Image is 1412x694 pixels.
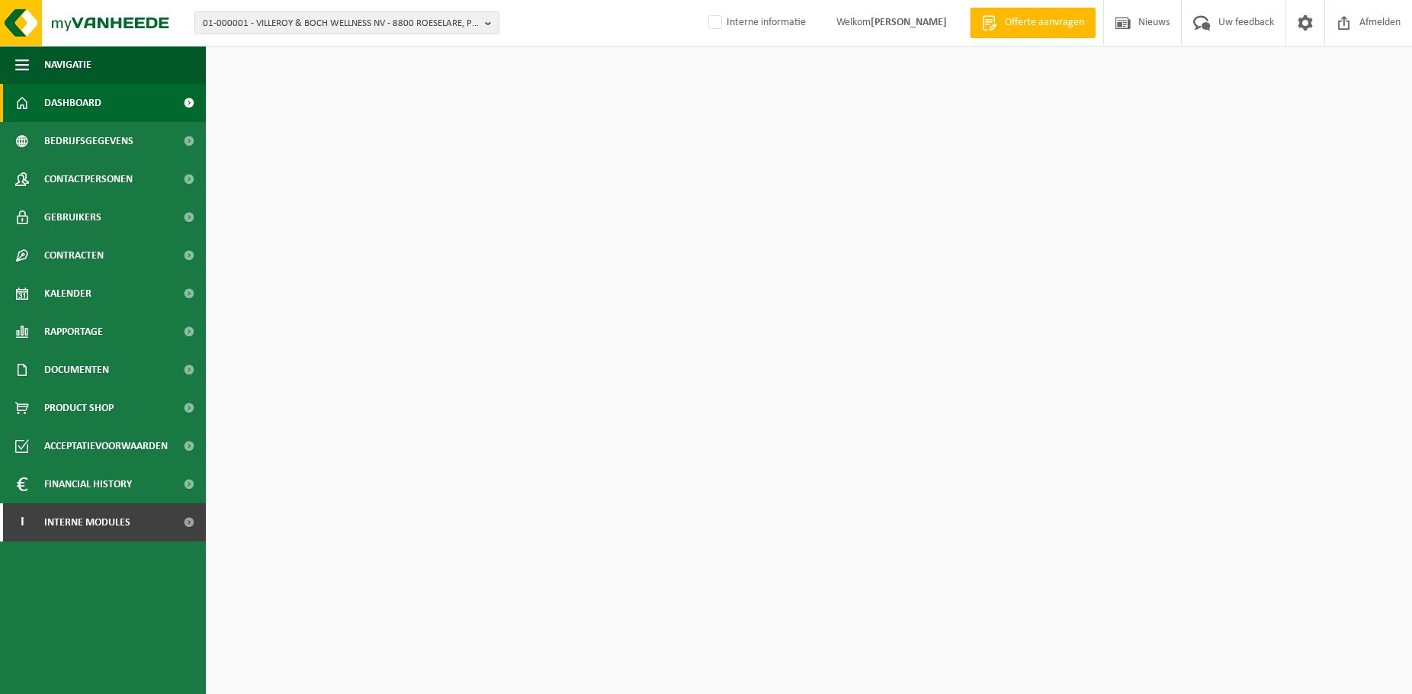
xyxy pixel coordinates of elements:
[203,12,479,35] span: 01-000001 - VILLEROY & BOCH WELLNESS NV - 8800 ROESELARE, POPULIERSTRAAT 1
[15,503,29,541] span: I
[44,427,168,465] span: Acceptatievoorwaarden
[44,236,104,275] span: Contracten
[44,275,91,313] span: Kalender
[44,503,130,541] span: Interne modules
[44,198,101,236] span: Gebruikers
[871,17,947,28] strong: [PERSON_NAME]
[44,389,114,427] span: Product Shop
[44,122,133,160] span: Bedrijfsgegevens
[705,11,806,34] label: Interne informatie
[44,46,91,84] span: Navigatie
[44,465,132,503] span: Financial History
[44,84,101,122] span: Dashboard
[44,160,133,198] span: Contactpersonen
[44,351,109,389] span: Documenten
[194,11,499,34] button: 01-000001 - VILLEROY & BOCH WELLNESS NV - 8800 ROESELARE, POPULIERSTRAAT 1
[1001,15,1088,31] span: Offerte aanvragen
[44,313,103,351] span: Rapportage
[970,8,1096,38] a: Offerte aanvragen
